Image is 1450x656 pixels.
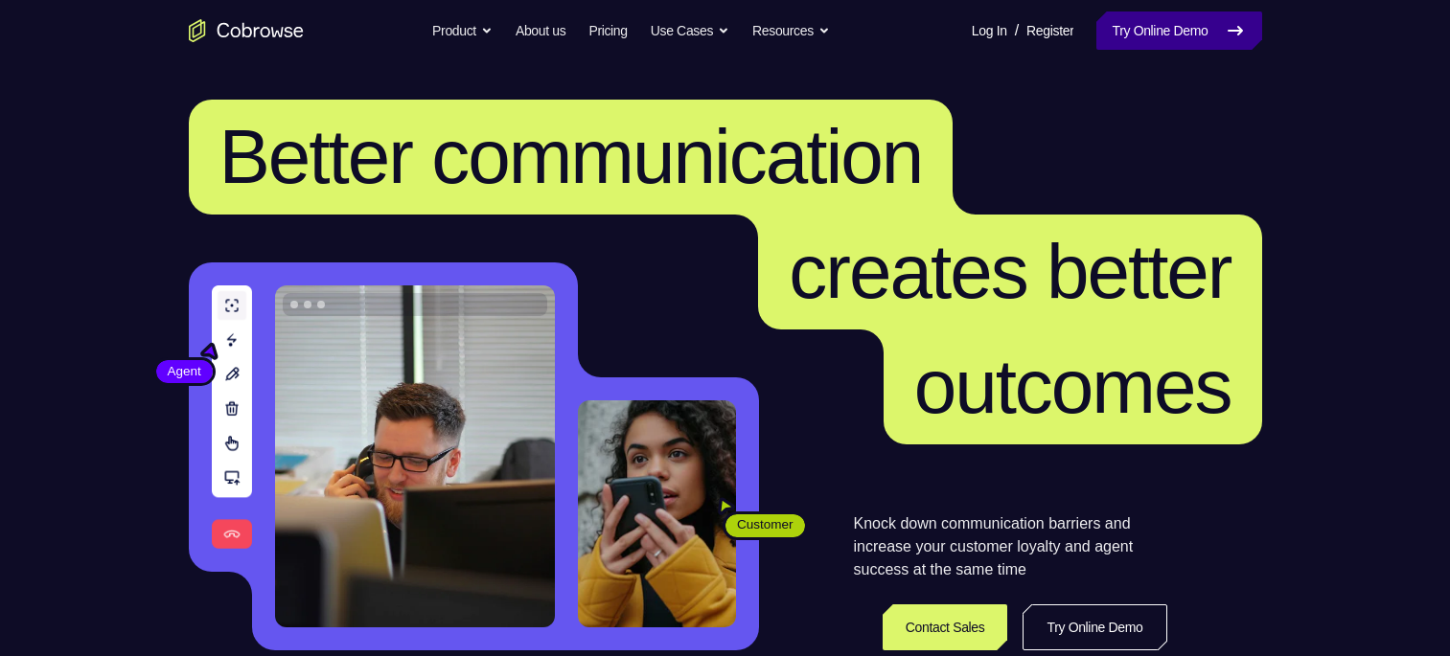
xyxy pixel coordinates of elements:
[588,11,627,50] a: Pricing
[883,604,1008,650] a: Contact Sales
[972,11,1007,50] a: Log In
[275,285,555,627] img: A customer support agent talking on the phone
[1023,604,1166,650] a: Try Online Demo
[1026,11,1073,50] a: Register
[1096,11,1261,50] a: Try Online Demo
[1015,19,1019,42] span: /
[854,512,1167,581] p: Knock down communication barriers and increase your customer loyalty and agent success at the sam...
[432,11,493,50] button: Product
[651,11,729,50] button: Use Cases
[578,400,736,627] img: A customer holding their phone
[516,11,565,50] a: About us
[752,11,830,50] button: Resources
[789,229,1231,314] span: creates better
[189,19,304,42] a: Go to the home page
[914,344,1231,429] span: outcomes
[219,114,923,199] span: Better communication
